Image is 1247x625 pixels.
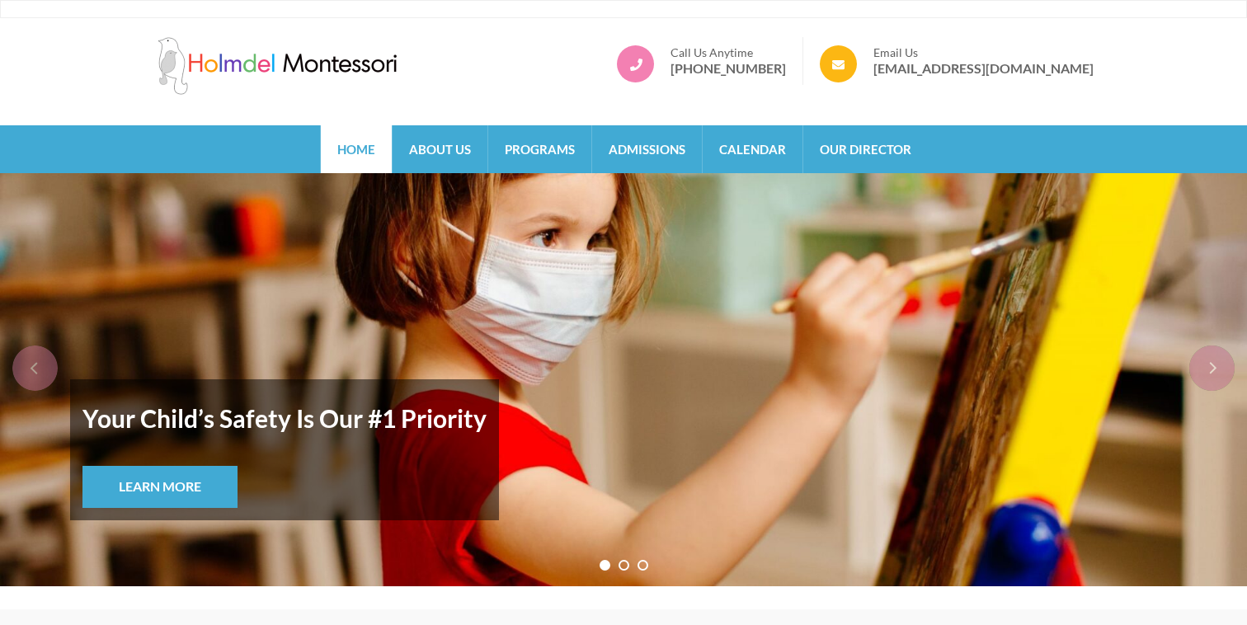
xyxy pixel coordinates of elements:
[592,125,702,173] a: Admissions
[873,45,1094,60] span: Email Us
[488,125,591,173] a: Programs
[393,125,487,173] a: About Us
[82,392,487,444] strong: Your Child’s Safety Is Our #1 Priority
[703,125,802,173] a: Calendar
[873,60,1094,77] a: [EMAIL_ADDRESS][DOMAIN_NAME]
[12,345,58,391] div: prev
[82,466,238,508] a: Learn More
[671,60,786,77] a: [PHONE_NUMBER]
[803,125,928,173] a: Our Director
[321,125,392,173] a: Home
[1189,345,1235,391] div: next
[671,45,786,60] span: Call Us Anytime
[153,37,401,95] img: Holmdel Montessori School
